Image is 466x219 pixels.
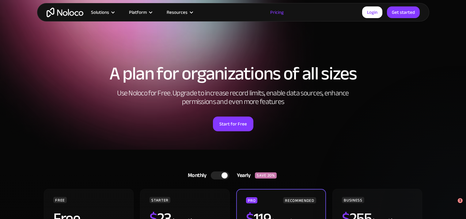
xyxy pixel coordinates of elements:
[121,8,159,16] div: Platform
[83,8,121,16] div: Solutions
[283,197,316,203] div: RECOMMENDED
[387,6,420,18] a: Get started
[111,89,356,106] h2: Use Noloco for Free. Upgrade to increase record limits, enable data sources, enhance permissions ...
[246,197,257,203] div: PRO
[47,8,83,17] a: home
[159,8,200,16] div: Resources
[53,197,67,203] div: FREE
[129,8,147,16] div: Platform
[150,197,170,203] div: STARTER
[91,8,109,16] div: Solutions
[229,171,255,180] div: Yearly
[43,64,423,83] h1: A plan for organizations of all sizes
[255,172,277,179] div: SAVE 20%
[458,198,463,203] span: 1
[167,8,188,16] div: Resources
[445,198,460,213] iframe: Intercom live chat
[263,8,291,16] a: Pricing
[213,117,253,131] a: Start for Free
[362,6,382,18] a: Login
[180,171,211,180] div: Monthly
[342,197,364,203] div: BUSINESS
